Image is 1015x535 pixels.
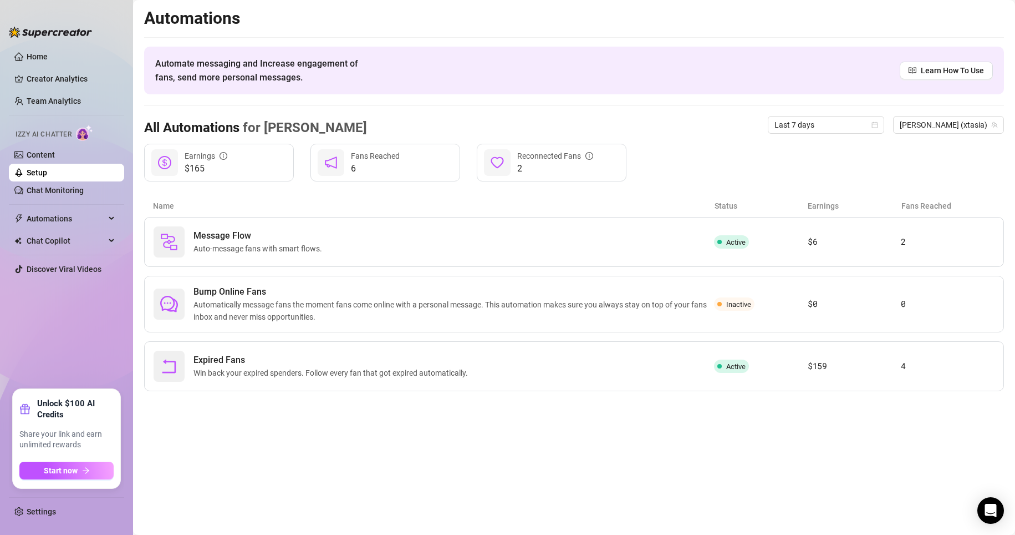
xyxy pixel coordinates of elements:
span: team [991,122,998,128]
span: info-circle [220,152,227,160]
span: Win back your expired spenders. Follow every fan that got expired automatically. [193,367,472,379]
span: $165 [185,162,227,175]
span: 6 [351,162,400,175]
article: $6 [808,235,901,249]
span: Message Flow [193,229,327,243]
img: logo-BBDzfeDw.svg [9,27,92,38]
span: notification [324,156,338,169]
span: Fans Reached [351,152,400,160]
span: Anastasia (xtasia) [900,117,997,133]
article: 0 [901,297,994,311]
a: Discover Viral Videos [27,265,101,274]
a: Team Analytics [27,97,81,105]
span: Expired Fans [193,354,472,367]
span: read [909,67,916,74]
article: $0 [808,297,901,311]
span: Active [726,238,746,246]
img: Chat Copilot [14,237,22,245]
span: Start now [44,466,78,475]
article: Name [153,200,715,212]
span: Automate messaging and Increase engagement of fans, send more personal messages. [155,57,369,84]
span: Chat Copilot [27,232,105,250]
div: Reconnected Fans [517,150,593,162]
article: $159 [808,360,901,373]
span: Last 7 days [774,117,878,133]
img: AI Chatter [76,125,93,141]
span: 2 [517,162,593,175]
article: Status [715,200,808,212]
a: Creator Analytics [27,70,115,88]
span: dollar [158,156,171,169]
span: calendar [871,122,878,128]
span: Izzy AI Chatter [16,129,72,140]
span: comment [160,295,178,313]
span: Automatically message fans the moment fans come online with a personal message. This automation m... [193,299,714,323]
h3: All Automations [144,119,367,137]
span: rollback [160,357,178,375]
a: Home [27,52,48,61]
strong: Unlock $100 AI Credits [37,398,114,420]
span: gift [19,403,30,415]
article: Earnings [808,200,901,212]
a: Chat Monitoring [27,186,84,195]
a: Setup [27,168,47,177]
article: 2 [901,235,994,249]
span: Share your link and earn unlimited rewards [19,429,114,451]
span: for [PERSON_NAME] [239,120,367,135]
img: svg%3e [160,233,178,251]
a: Content [27,150,55,159]
div: Earnings [185,150,227,162]
article: Fans Reached [901,200,995,212]
span: Inactive [726,300,751,309]
span: Bump Online Fans [193,285,714,299]
span: heart [491,156,504,169]
span: Auto-message fans with smart flows. [193,243,327,255]
button: Start nowarrow-right [19,462,114,480]
span: Active [726,362,746,371]
span: arrow-right [82,467,90,475]
article: 4 [901,360,994,373]
span: Learn How To Use [921,64,984,77]
div: Open Intercom Messenger [977,497,1004,524]
span: thunderbolt [14,214,23,223]
a: Settings [27,507,56,516]
h2: Automations [144,8,1004,29]
span: info-circle [585,152,593,160]
span: Automations [27,210,105,228]
a: Learn How To Use [900,62,993,79]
